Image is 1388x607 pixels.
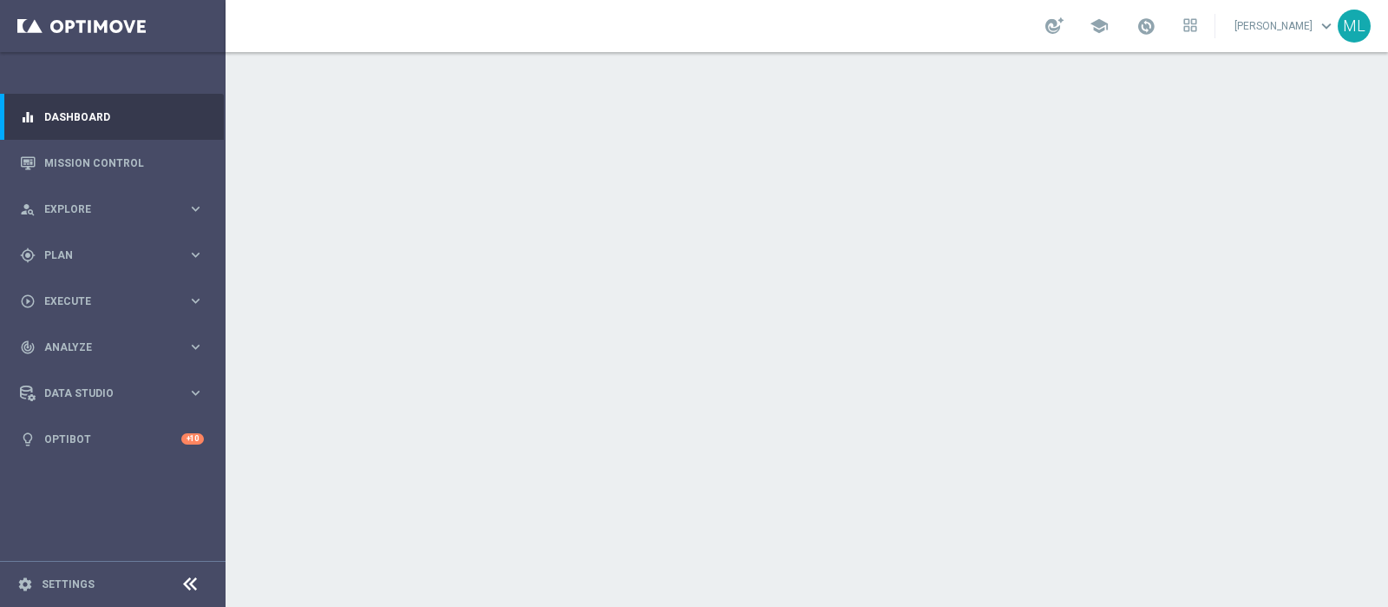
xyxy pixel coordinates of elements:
button: play_circle_outline Execute keyboard_arrow_right [19,294,205,308]
i: keyboard_arrow_right [187,385,204,401]
span: Analyze [44,342,187,353]
a: Optibot [44,416,181,462]
span: keyboard_arrow_down [1317,16,1336,36]
button: track_changes Analyze keyboard_arrow_right [19,340,205,354]
i: lightbulb [20,432,36,447]
div: Plan [20,247,187,263]
div: +10 [181,433,204,445]
span: Plan [44,250,187,261]
i: settings [17,577,33,592]
button: gps_fixed Plan keyboard_arrow_right [19,248,205,262]
button: lightbulb Optibot +10 [19,432,205,446]
a: Settings [42,579,95,590]
span: Explore [44,204,187,214]
i: keyboard_arrow_right [187,339,204,355]
div: Analyze [20,340,187,355]
div: ML [1338,10,1371,43]
a: Mission Control [44,140,204,186]
i: track_changes [20,340,36,355]
button: person_search Explore keyboard_arrow_right [19,202,205,216]
button: equalizer Dashboard [19,110,205,124]
i: keyboard_arrow_right [187,293,204,309]
div: Execute [20,294,187,309]
i: gps_fixed [20,247,36,263]
button: Data Studio keyboard_arrow_right [19,386,205,400]
i: person_search [20,201,36,217]
span: Execute [44,296,187,307]
a: [PERSON_NAME]keyboard_arrow_down [1233,13,1338,39]
a: Dashboard [44,94,204,140]
div: Dashboard [20,94,204,140]
div: Explore [20,201,187,217]
div: Mission Control [20,140,204,186]
div: Data Studio [20,386,187,401]
i: keyboard_arrow_right [187,201,204,217]
span: school [1090,16,1109,36]
i: keyboard_arrow_right [187,247,204,263]
i: play_circle_outline [20,294,36,309]
button: Mission Control [19,156,205,170]
span: Data Studio [44,388,187,399]
i: equalizer [20,109,36,125]
div: Optibot [20,416,204,462]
